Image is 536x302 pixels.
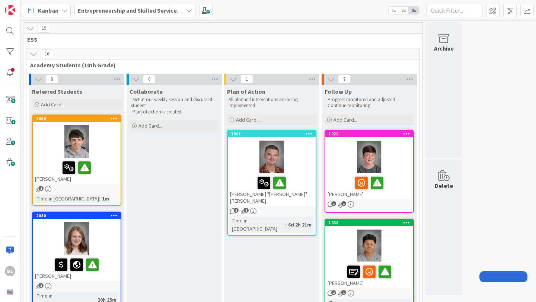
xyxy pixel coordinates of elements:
[30,61,410,69] span: Academy Students (10th Grade)
[38,24,50,33] span: 19
[5,5,15,15] img: Visit kanbanzone.com
[5,287,15,297] img: avatar
[38,6,58,15] span: Kanban
[99,195,100,203] span: :
[33,115,121,184] div: 2066[PERSON_NAME]
[32,88,82,95] span: Referred Students
[325,131,413,137] div: 1920
[240,75,253,84] span: 1
[45,75,58,84] span: 8
[427,4,482,17] input: Quick Filter...
[331,201,336,206] span: 1
[33,158,121,184] div: [PERSON_NAME]
[325,130,414,213] a: 1920[PERSON_NAME]
[33,212,121,219] div: 2040
[39,186,44,191] span: 1
[325,88,352,95] span: Follow Up
[399,7,409,14] span: 2x
[27,36,413,43] span: ESS
[325,174,413,199] div: [PERSON_NAME]
[100,195,111,203] div: 1m
[341,201,346,206] span: 1
[33,212,121,281] div: 2040[PERSON_NAME]
[338,75,351,84] span: 7
[33,115,121,122] div: 2066
[234,208,239,213] span: 1
[325,263,413,288] div: [PERSON_NAME]
[138,122,162,129] span: Add Card...
[244,208,249,213] span: 1
[286,221,313,229] div: 6d 2h 21m
[130,88,163,95] span: Collaborate
[131,97,217,109] p: -Met at our weekly session and discussed student
[229,97,315,109] p: All planned interventions are being implemented
[325,219,413,288] div: 1938[PERSON_NAME]
[41,101,65,108] span: Add Card...
[41,49,53,58] span: 16
[5,266,15,276] div: BL
[231,131,316,136] div: 1901
[389,7,399,14] span: 1x
[33,256,121,281] div: [PERSON_NAME]
[228,131,316,137] div: 1901
[334,116,357,123] span: Add Card...
[36,116,121,121] div: 2066
[341,290,346,295] span: 1
[39,283,44,288] span: 1
[36,213,121,218] div: 2040
[409,7,419,14] span: 3x
[331,290,336,295] span: 2
[143,75,156,84] span: 0
[285,221,286,229] span: :
[131,109,217,115] p: -Plan of action is created
[227,88,265,95] span: Plan of Action
[230,216,285,233] div: Time in [GEOGRAPHIC_DATA]
[326,97,412,103] p: -Progress monitored and adjusted
[326,103,412,109] p: -Continue monitoring
[325,131,413,199] div: 1920[PERSON_NAME]
[329,131,413,136] div: 1920
[228,174,316,206] div: [PERSON_NAME] "[PERSON_NAME]" [PERSON_NAME]
[35,195,99,203] div: Time in [GEOGRAPHIC_DATA]
[329,220,413,225] div: 1938
[236,116,260,123] span: Add Card...
[435,181,453,190] div: Delete
[434,44,454,53] div: Archive
[78,7,260,14] b: Entrepreneurship and Skilled Services Interventions - [DATE]-[DATE]
[227,130,316,236] a: 1901[PERSON_NAME] "[PERSON_NAME]" [PERSON_NAME]Time in [GEOGRAPHIC_DATA]:6d 2h 21m
[228,131,316,206] div: 1901[PERSON_NAME] "[PERSON_NAME]" [PERSON_NAME]
[32,115,121,206] a: 2066[PERSON_NAME]Time in [GEOGRAPHIC_DATA]:1m
[325,219,413,226] div: 1938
